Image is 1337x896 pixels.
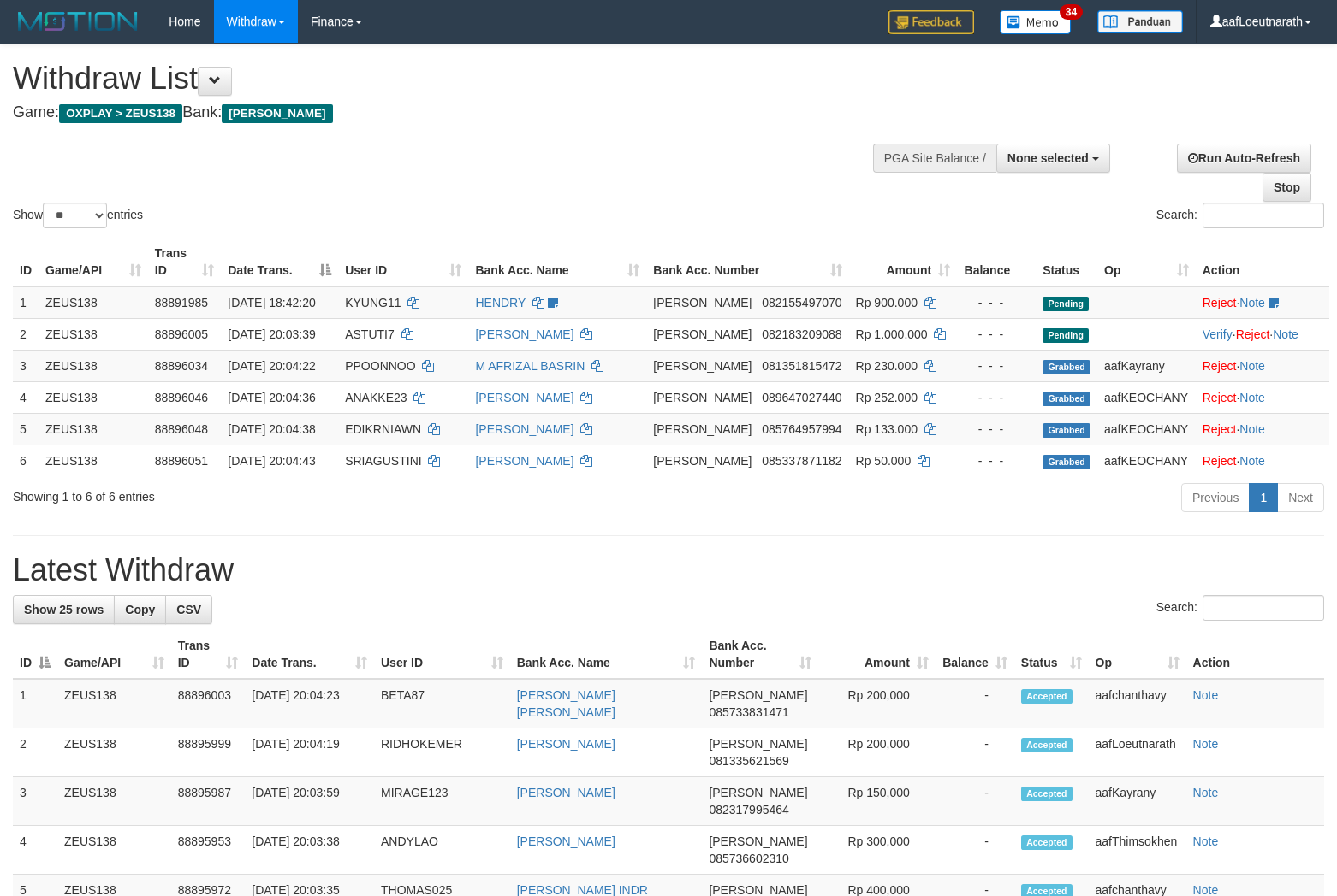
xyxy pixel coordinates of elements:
td: 2 [13,728,57,777]
td: · [1196,413,1329,445]
th: Trans ID: activate to sort column ascending [148,238,221,286]
span: [PERSON_NAME] [653,296,752,309]
a: Note [1193,786,1219,799]
span: [DATE] 20:04:38 [228,422,315,436]
th: Op: activate to sort column ascending [1089,630,1186,679]
div: - - - [964,294,1029,311]
a: Note [1239,454,1265,468]
a: CSV [165,595,212,624]
a: Reject [1203,359,1237,373]
td: ZEUS138 [39,413,148,445]
a: [PERSON_NAME] [517,834,615,848]
td: - [936,728,1014,777]
a: [PERSON_NAME] [475,327,573,341]
span: [DATE] 20:03:39 [228,327,315,341]
div: - - - [964,326,1029,343]
span: EDIKRNIAWN [345,422,421,436]
td: aafKayrany [1097,350,1196,381]
td: - [936,777,1014,826]
span: [PERSON_NAME] [709,688,807,702]
span: Rp 900.000 [856,296,918,309]
a: Stop [1263,173,1311,202]
div: - - - [964,452,1029,469]
td: 3 [13,777,57,826]
td: · [1196,286,1329,319]
span: ASTUTI7 [345,327,395,341]
td: [DATE] 20:04:19 [245,728,374,777]
th: Trans ID: activate to sort column ascending [171,630,246,679]
h1: Latest Withdraw [13,553,1324,587]
span: Copy 085733831471 to clipboard [709,705,788,719]
td: · · [1196,318,1329,350]
span: Grabbed [1043,455,1090,469]
span: Grabbed [1043,423,1090,438]
a: Verify [1203,327,1233,341]
a: Note [1273,327,1298,341]
h1: Withdraw List [13,62,874,96]
span: OXPLAY > ZEUS138 [59,104,182,123]
img: MOTION_logo.png [13,9,143,34]
td: aafKayrany [1089,777,1186,826]
select: Showentries [43,203,107,228]
span: [PERSON_NAME] [222,104,332,123]
a: Copy [114,595,166,624]
td: [DATE] 20:03:38 [245,826,374,875]
a: M AFRIZAL BASRIN [475,359,585,373]
div: Showing 1 to 6 of 6 entries [13,481,544,505]
td: [DATE] 20:03:59 [245,777,374,826]
a: Next [1277,483,1324,512]
span: [PERSON_NAME] [653,454,752,468]
td: ZEUS138 [57,826,171,875]
a: Reject [1203,391,1237,404]
a: Note [1239,391,1265,404]
th: Game/API: activate to sort column ascending [57,630,171,679]
span: [DATE] 18:42:20 [228,296,315,309]
td: - [936,826,1014,875]
div: - - - [964,421,1029,438]
th: Balance [957,238,1036,286]
span: Copy 085337871182 to clipboard [762,454,841,468]
th: Date Trans.: activate to sort column ascending [245,630,374,679]
a: Note [1239,422,1265,436]
a: Show 25 rows [13,595,115,624]
div: PGA Site Balance / [873,144,996,173]
th: Status: activate to sort column ascending [1014,630,1089,679]
span: [PERSON_NAME] [709,834,807,848]
a: [PERSON_NAME] [475,422,573,436]
span: Accepted [1021,787,1073,801]
td: MIRAGE123 [374,777,510,826]
span: 88896034 [155,359,208,373]
img: Button%20Memo.svg [1000,10,1072,34]
td: aafchanthavy [1089,679,1186,728]
input: Search: [1203,203,1324,228]
td: 2 [13,318,39,350]
a: 1 [1249,483,1278,512]
span: Copy 085764957994 to clipboard [762,422,841,436]
td: 6 [13,445,39,476]
a: Note [1239,296,1265,309]
th: ID [13,238,39,286]
span: KYUNG11 [345,296,401,309]
span: 88896051 [155,454,208,468]
span: Copy 089647027440 to clipboard [762,391,841,404]
td: aafKEOCHANY [1097,381,1196,413]
span: [PERSON_NAME] [709,786,807,799]
h4: Game: Bank: [13,104,874,121]
td: · [1196,350,1329,381]
span: [DATE] 20:04:43 [228,454,315,468]
th: Date Trans.: activate to sort column descending [221,238,338,286]
span: Grabbed [1043,360,1090,374]
span: Copy 082155497070 to clipboard [762,296,841,309]
span: 88891985 [155,296,208,309]
span: Rp 1.000.000 [856,327,928,341]
th: Bank Acc. Number: activate to sort column ascending [702,630,818,679]
a: Run Auto-Refresh [1177,144,1311,173]
td: BETA87 [374,679,510,728]
label: Search: [1156,203,1324,228]
td: Rp 150,000 [818,777,936,826]
span: [PERSON_NAME] [653,327,752,341]
span: Copy 081351815472 to clipboard [762,359,841,373]
td: 4 [13,826,57,875]
span: PPOONNOO [345,359,415,373]
input: Search: [1203,595,1324,621]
